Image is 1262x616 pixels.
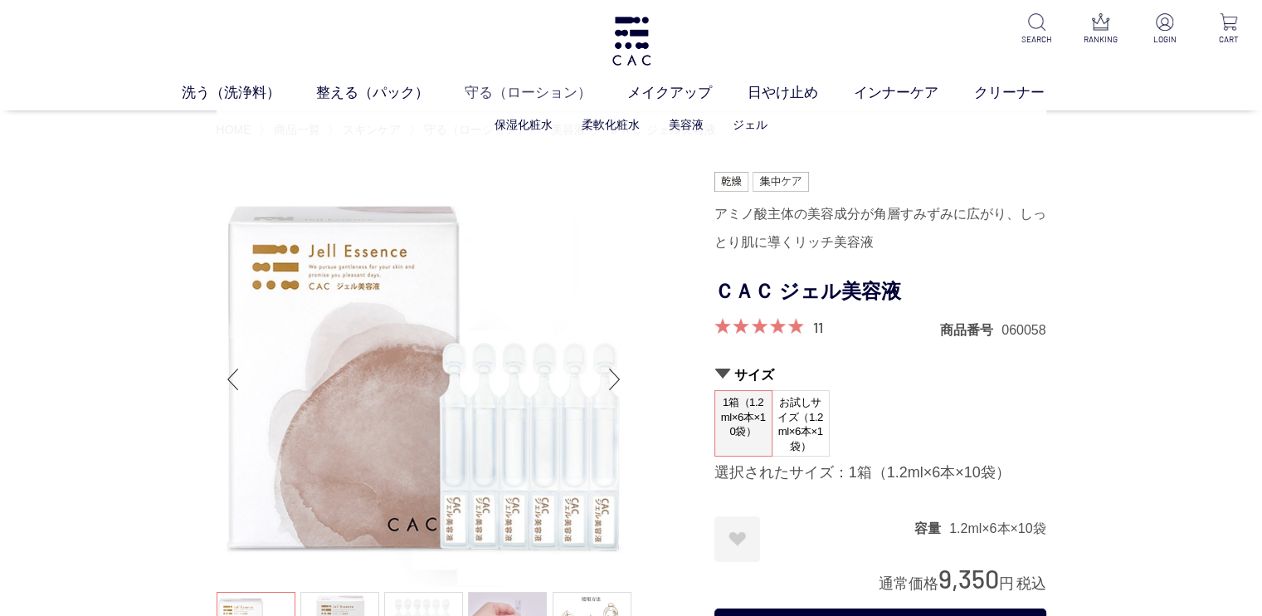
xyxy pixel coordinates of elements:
h1: ＣＡＣ ジェル美容液 [714,273,1046,310]
h2: サイズ [714,366,1046,384]
p: SEARCH [1016,33,1057,46]
img: 集中ケア [753,172,809,192]
span: 1箱（1.2ml×6本×10袋） [715,391,772,443]
div: Next slide [598,346,631,413]
a: お気に入りに登録する [714,516,760,562]
span: 通常価格 [879,575,938,592]
a: ジェル [733,118,767,131]
a: クリーナー [974,82,1080,104]
a: LOGIN [1144,13,1185,46]
img: logo [610,17,653,66]
div: Previous slide [217,346,250,413]
a: 11 [813,318,823,336]
span: 9,350 [938,563,999,594]
span: 税込 [1016,575,1046,592]
p: RANKING [1080,33,1121,46]
span: 円 [999,575,1014,592]
a: CART [1208,13,1249,46]
a: 柔軟化粧水 [582,118,640,131]
dt: 容量 [914,520,949,537]
div: 選択されたサイズ：1箱（1.2ml×6本×10袋） [714,463,1046,483]
a: 守る（ローション） [465,82,627,104]
dd: 060058 [1001,321,1045,339]
dt: 商品番号 [940,321,1001,339]
a: 美容液 [669,118,704,131]
a: インナーケア [854,82,974,104]
a: 日やけ止め [748,82,854,104]
a: 洗う（洗浄料） [182,82,316,104]
div: アミノ酸主体の美容成分が角層すみずみに広がり、しっとり肌に導くリッチ美容液 [714,200,1046,257]
a: RANKING [1080,13,1121,46]
p: LOGIN [1144,33,1185,46]
p: CART [1208,33,1249,46]
img: 乾燥 [714,172,749,192]
img: ＣＡＣ ジェル美容液 1箱（1.2ml×6本×10袋） [217,172,631,587]
a: 整える（パック） [316,82,465,104]
a: メイクアップ [627,82,748,104]
dd: 1.2ml×6本×10袋 [949,520,1046,537]
a: 保湿化粧水 [495,118,553,131]
a: SEARCH [1016,13,1057,46]
span: お試しサイズ（1.2ml×6本×1袋） [772,391,829,457]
